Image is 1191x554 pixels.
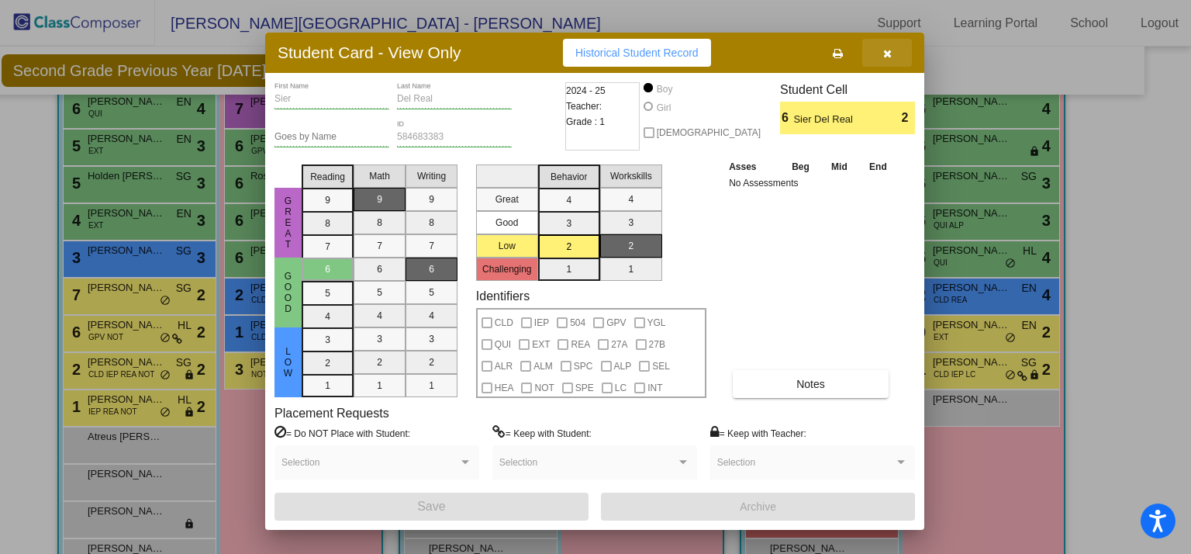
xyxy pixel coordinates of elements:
label: = Keep with Student: [492,425,592,441]
span: Notes [796,378,825,390]
div: Girl [656,101,671,115]
span: Sier Del Real [793,112,879,127]
span: GPV [606,313,626,332]
span: LC [615,379,627,397]
span: YGL [647,313,666,332]
span: REA [571,335,590,354]
button: Archive [601,493,915,521]
label: Identifiers [476,289,530,303]
label: = Keep with Teacher: [710,425,806,441]
span: Good [281,271,295,314]
span: 504 [570,313,585,332]
span: SEL [652,357,670,376]
span: ALR [495,357,513,376]
span: Low [281,346,295,379]
th: Beg [781,158,821,175]
div: Boy [656,82,673,96]
button: Notes [733,370,889,398]
input: Enter ID [397,132,512,143]
label: = Do NOT Place with Student: [274,425,410,441]
span: ALP [614,357,632,376]
span: 27B [649,335,665,354]
button: Save [274,493,589,521]
span: Historical Student Record [575,47,699,59]
button: Historical Student Record [563,39,711,67]
span: Save [417,500,445,513]
span: QUI [495,335,511,354]
span: CLD [495,313,513,332]
span: SPE [575,379,594,397]
span: 2024 - 25 [566,83,606,99]
span: 6 [780,109,793,127]
span: Grade : 1 [566,114,605,130]
h3: Student Card - View Only [278,43,461,62]
span: Teacher: [566,99,602,114]
td: No Assessments [725,175,898,191]
span: IEP [534,313,549,332]
span: 2 [902,109,915,127]
span: [DEMOGRAPHIC_DATA] [657,123,761,142]
input: goes by name [274,132,389,143]
span: Great [281,196,295,250]
th: End [858,158,899,175]
span: EXT [532,335,550,354]
h3: Student Cell [780,82,915,97]
span: HEA [495,379,514,397]
span: 27A [611,335,627,354]
span: ALM [533,357,553,376]
span: INT [647,379,662,397]
label: Placement Requests [274,406,389,421]
th: Mid [820,158,858,175]
span: SPC [574,357,593,376]
th: Asses [725,158,781,175]
span: Archive [740,500,776,513]
span: NOT [534,379,554,397]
